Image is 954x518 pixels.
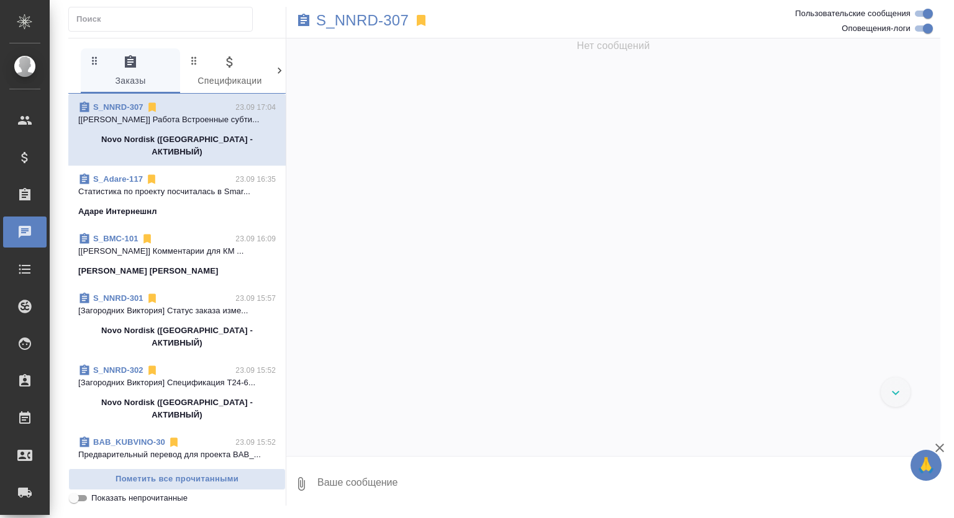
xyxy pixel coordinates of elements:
[78,114,276,126] p: [[PERSON_NAME]] Работа Встроенные субти...
[577,38,650,53] span: Нет сообщений
[89,55,101,66] svg: Зажми и перетащи, чтобы поменять порядок вкладок
[235,101,276,114] p: 23.09 17:04
[68,429,286,488] div: BAB_KUBVINO-3023.09 15:52Предварительный перевод для проекта BAB_...[PERSON_NAME]
[93,365,143,375] a: S_NNRD-302
[93,234,139,243] a: S_BMC-101
[78,396,276,421] p: Novo Nordisk ([GEOGRAPHIC_DATA] - АКТИВНЫЙ)
[915,452,937,478] span: 🙏
[235,173,276,185] p: 23.09 16:35
[235,436,276,449] p: 23.09 15:52
[93,102,143,112] a: S_NNRD-307
[91,492,188,504] span: Показать непрочитанные
[93,174,143,184] a: S_Adare-117
[76,11,252,28] input: Поиск
[68,285,286,357] div: S_NNRD-30123.09 15:57[Загородних Виктория] Статус заказа изме...Novo Nordisk ([GEOGRAPHIC_DATA] -...
[75,472,279,486] span: Пометить все прочитанными
[911,450,942,481] button: 🙏
[145,173,158,185] svg: Отписаться
[78,185,276,198] p: Cтатистика по проекту посчиталась в Smar...
[68,225,286,285] div: S_BMC-10123.09 16:09[[PERSON_NAME]] Комментарии для КМ ...[PERSON_NAME] [PERSON_NAME]
[78,205,157,218] p: Адаре Интернешнл
[235,364,276,377] p: 23.09 15:52
[68,357,286,429] div: S_NNRD-30223.09 15:52[Загородних Виктория] Спецификация T24-6...Novo Nordisk ([GEOGRAPHIC_DATA] -...
[188,55,272,89] span: Спецификации
[78,133,276,158] p: Novo Nordisk ([GEOGRAPHIC_DATA] - АКТИВНЫЙ)
[235,233,276,245] p: 23.09 16:09
[842,22,911,35] span: Оповещения-логи
[68,94,286,166] div: S_NNRD-30723.09 17:04[[PERSON_NAME]] Работа Встроенные субти...Novo Nordisk ([GEOGRAPHIC_DATA] - ...
[141,233,153,245] svg: Отписаться
[78,305,276,317] p: [Загородних Виктория] Статус заказа изме...
[78,377,276,389] p: [Загородних Виктория] Спецификация T24-6...
[68,468,286,490] button: Пометить все прочитанными
[146,364,158,377] svg: Отписаться
[78,265,219,277] p: [PERSON_NAME] [PERSON_NAME]
[146,292,158,305] svg: Отписаться
[78,324,276,349] p: Novo Nordisk ([GEOGRAPHIC_DATA] - АКТИВНЫЙ)
[68,166,286,225] div: S_Adare-11723.09 16:35Cтатистика по проекту посчиталась в Smar...Адаре Интернешнл
[188,55,200,66] svg: Зажми и перетащи, чтобы поменять порядок вкладок
[146,101,158,114] svg: Отписаться
[93,437,165,447] a: BAB_KUBVINO-30
[93,293,143,303] a: S_NNRD-301
[78,449,276,461] p: Предварительный перевод для проекта BAB_...
[795,7,911,20] span: Пользовательские сообщения
[88,55,173,89] span: Заказы
[235,292,276,305] p: 23.09 15:57
[168,436,180,449] svg: Отписаться
[78,245,276,257] p: [[PERSON_NAME]] Комментарии для КМ ...
[316,14,409,27] a: S_NNRD-307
